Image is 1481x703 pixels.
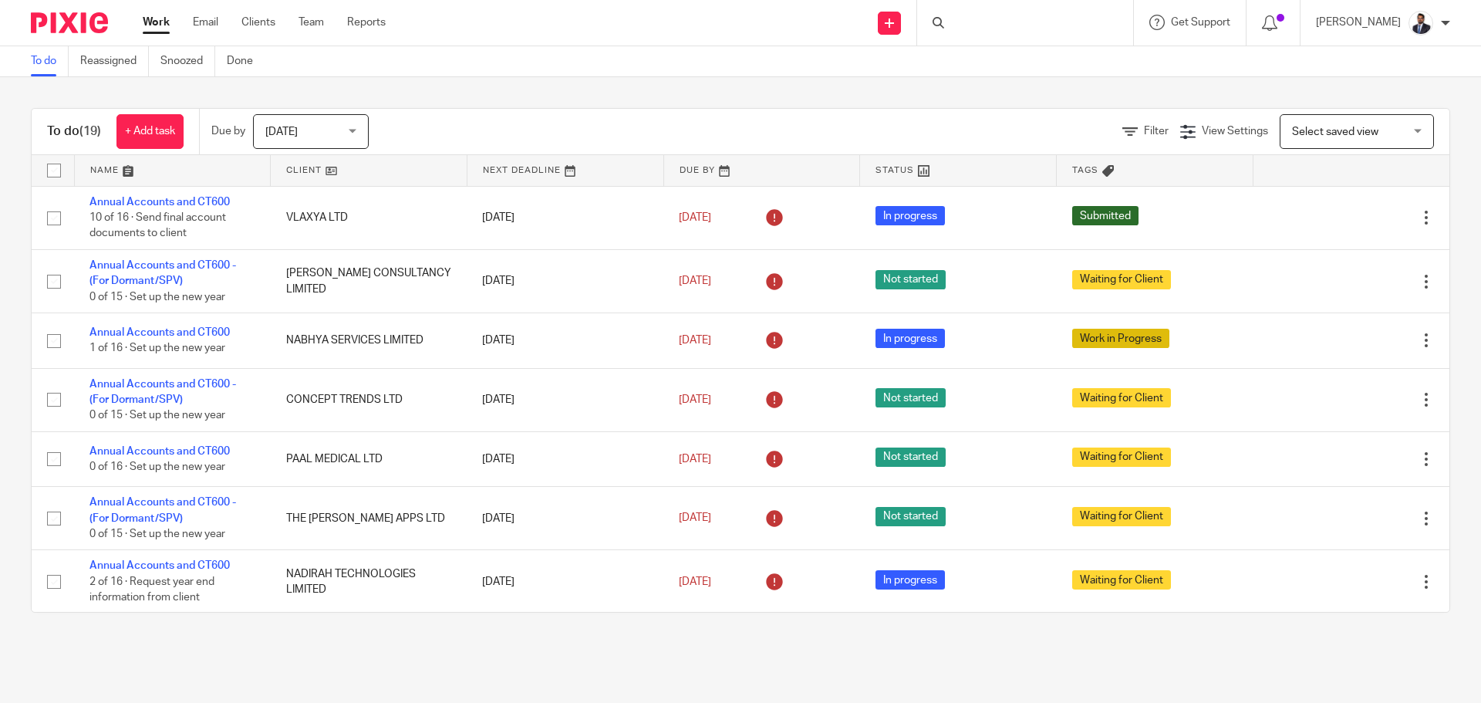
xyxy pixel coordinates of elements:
span: Waiting for Client [1072,507,1171,526]
span: 0 of 15 · Set up the new year [89,529,225,539]
a: Team [299,15,324,30]
span: In progress [875,570,945,590]
span: [DATE] [679,576,711,587]
a: Done [227,46,265,76]
span: Waiting for Client [1072,570,1171,590]
a: Work [143,15,170,30]
p: [PERSON_NAME] [1316,15,1401,30]
span: Submitted [1072,206,1139,225]
a: Annual Accounts and CT600 [89,327,230,338]
span: [DATE] [679,454,711,465]
td: THE [PERSON_NAME] APPS LTD [271,487,467,550]
a: + Add task [116,114,184,149]
span: In progress [875,206,945,225]
a: Annual Accounts and CT600 [89,560,230,571]
span: Work in Progress [1072,329,1169,348]
td: [PERSON_NAME] CONSULTANCY LIMITED [271,249,467,313]
span: 1 of 16 · Set up the new year [89,343,225,354]
span: [DATE] [265,127,298,137]
span: Tags [1072,166,1098,174]
span: Not started [875,507,946,526]
td: NADIRAH TECHNOLOGIES LIMITED [271,550,467,613]
span: View Settings [1202,126,1268,137]
span: Not started [875,448,946,467]
td: PAAL MEDICAL LTD [271,431,467,486]
a: Annual Accounts and CT600 - (For Dormant/SPV) [89,260,236,286]
span: [DATE] [679,394,711,405]
span: Get Support [1171,17,1230,28]
span: Not started [875,270,946,289]
td: [DATE] [467,368,663,431]
td: [DATE] [467,249,663,313]
td: [DATE] [467,431,663,486]
span: In progress [875,329,945,348]
img: Pixie [31,12,108,33]
span: Filter [1144,126,1169,137]
span: (19) [79,125,101,137]
span: Waiting for Client [1072,270,1171,289]
span: [DATE] [679,335,711,346]
span: 2 of 16 · Request year end information from client [89,576,214,603]
span: [DATE] [679,275,711,286]
a: To do [31,46,69,76]
p: Due by [211,123,245,139]
h1: To do [47,123,101,140]
td: [DATE] [467,550,663,613]
a: Annual Accounts and CT600 - (For Dormant/SPV) [89,497,236,523]
span: Waiting for Client [1072,388,1171,407]
td: [DATE] [467,186,663,249]
span: 10 of 16 · Send final account documents to client [89,212,226,239]
a: Clients [241,15,275,30]
td: [DATE] [467,313,663,368]
span: [DATE] [679,513,711,524]
span: 0 of 15 · Set up the new year [89,410,225,421]
a: Annual Accounts and CT600 [89,197,230,208]
a: Reassigned [80,46,149,76]
span: Waiting for Client [1072,448,1171,467]
a: Annual Accounts and CT600 [89,446,230,457]
img: _MG_2399_1.jpg [1408,11,1433,35]
a: Snoozed [160,46,215,76]
span: 0 of 16 · Set up the new year [89,461,225,472]
a: Annual Accounts and CT600 - (For Dormant/SPV) [89,379,236,405]
a: Reports [347,15,386,30]
td: VLAXYA LTD [271,186,467,249]
td: CONCEPT TRENDS LTD [271,368,467,431]
td: NABHYA SERVICES LIMITED [271,313,467,368]
span: 0 of 15 · Set up the new year [89,292,225,302]
span: Not started [875,388,946,407]
a: Email [193,15,218,30]
span: [DATE] [679,212,711,223]
td: [DATE] [467,487,663,550]
span: Select saved view [1292,127,1378,137]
